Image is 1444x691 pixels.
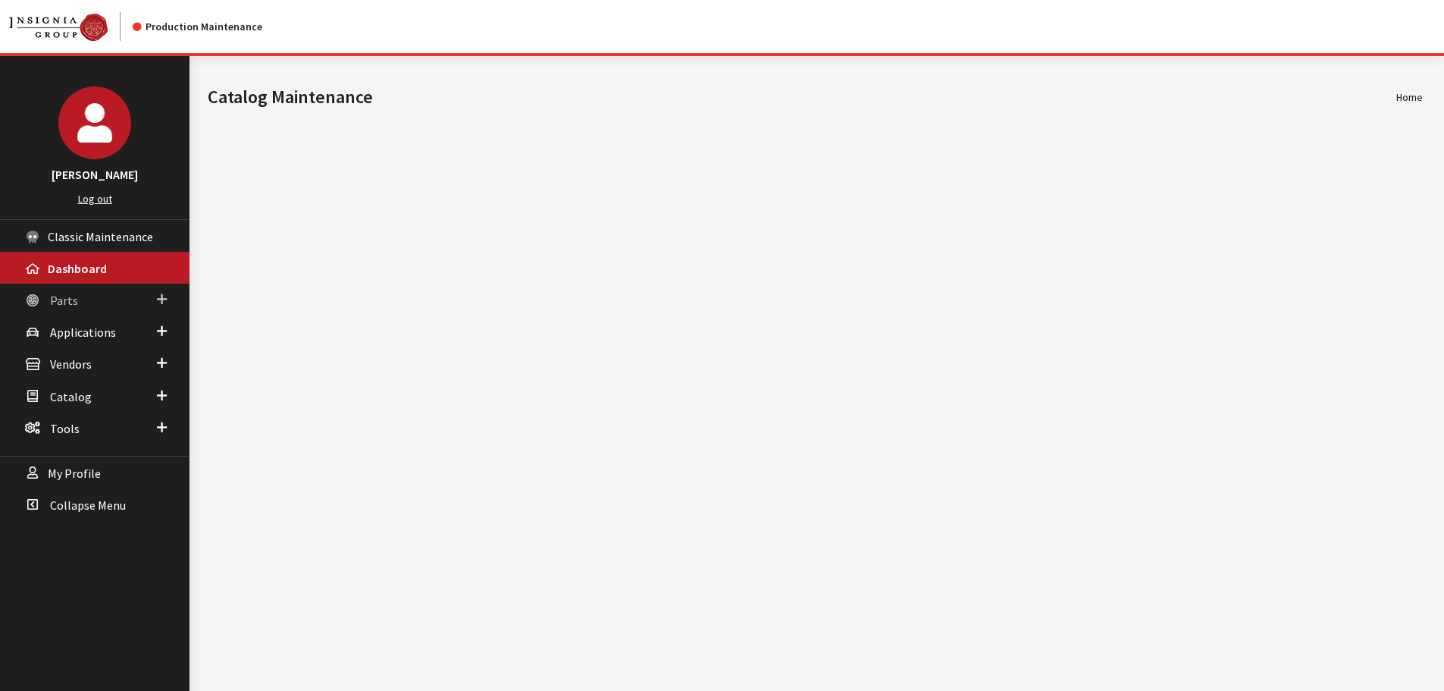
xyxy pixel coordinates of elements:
[50,498,126,513] span: Collapse Menu
[58,86,131,159] img: Cheyenne Dorton
[15,165,174,184] h3: [PERSON_NAME]
[1396,90,1423,105] li: Home
[50,357,92,372] span: Vendors
[9,14,108,41] img: Catalog Maintenance
[48,261,107,276] span: Dashboard
[50,293,78,308] span: Parts
[48,229,153,244] span: Classic Maintenance
[208,83,1396,111] h1: Catalog Maintenance
[50,421,80,436] span: Tools
[9,12,133,41] a: Insignia Group logo
[48,466,101,481] span: My Profile
[50,389,92,404] span: Catalog
[50,325,116,340] span: Applications
[133,19,262,35] div: Production Maintenance
[78,192,112,206] a: Log out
